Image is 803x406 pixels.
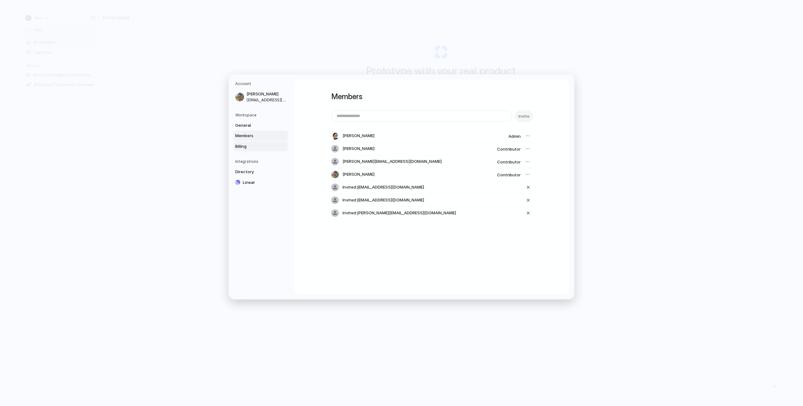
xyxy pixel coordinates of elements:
span: General [235,122,275,128]
span: Invited: [PERSON_NAME][EMAIL_ADDRESS][DOMAIN_NAME] [343,210,456,216]
a: Billing [233,141,288,151]
span: [PERSON_NAME] [247,91,287,97]
h1: Members [331,91,532,102]
span: Invited: [EMAIL_ADDRESS][DOMAIN_NAME] [343,184,424,190]
span: Billing [235,143,275,149]
span: [PERSON_NAME] [343,133,375,139]
a: Linear [233,177,288,187]
span: Contributor [497,172,521,177]
a: General [233,120,288,130]
a: [PERSON_NAME][EMAIL_ADDRESS][DOMAIN_NAME] [233,89,288,105]
span: [PERSON_NAME] [343,171,375,178]
span: Admin [508,134,521,139]
span: [PERSON_NAME] [343,146,375,152]
span: [EMAIL_ADDRESS][DOMAIN_NAME] [247,97,287,103]
span: Contributor [497,147,521,152]
span: Invited: [EMAIL_ADDRESS][DOMAIN_NAME] [343,197,424,203]
span: Members [235,133,275,139]
span: Directory [235,169,275,175]
a: Directory [233,167,288,177]
a: Members [233,131,288,141]
span: Linear [243,179,283,185]
h5: Integrations [235,159,288,164]
span: Contributor [497,159,521,164]
h5: Workspace [235,112,288,118]
h5: Account [235,81,288,87]
span: [PERSON_NAME][EMAIL_ADDRESS][DOMAIN_NAME] [343,158,442,165]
